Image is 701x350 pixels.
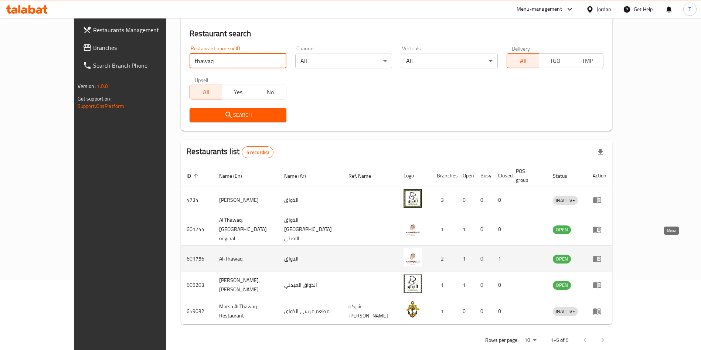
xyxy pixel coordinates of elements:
[181,213,213,246] td: 601744
[512,46,530,51] label: Delivery
[551,336,569,345] p: 1-5 of 5
[592,143,609,161] div: Export file
[492,246,510,272] td: 1
[597,5,611,13] div: Jordan
[187,146,273,158] h2: Restaurants list
[553,225,571,234] span: OPEN
[225,87,251,98] span: Yes
[195,111,280,120] span: Search
[539,53,571,68] button: TGO
[404,219,422,237] img: Al Thawaq, Jabal Amman original
[213,187,278,213] td: [PERSON_NAME]
[492,213,510,246] td: 0
[93,26,185,34] span: Restaurants Management
[521,335,539,346] div: Rows per page:
[431,298,457,324] td: 1
[195,77,208,82] label: Upsell
[254,85,286,99] button: No
[343,298,398,324] td: شركة [PERSON_NAME]
[404,189,422,208] img: Al Thawaq
[77,21,191,39] a: Restaurants Management
[553,281,571,290] div: OPEN
[278,213,343,246] td: الذواق [GEOGRAPHIC_DATA] الاصلي
[553,255,571,264] div: OPEN
[457,246,474,272] td: 1
[474,213,492,246] td: 0
[457,298,474,324] td: 0
[284,171,316,180] span: Name (Ar)
[78,81,96,91] span: Version:
[431,187,457,213] td: 3
[492,298,510,324] td: 0
[457,213,474,246] td: 1
[587,164,612,187] th: Action
[542,55,568,66] span: TGO
[457,164,474,187] th: Open
[78,94,112,103] span: Get support on:
[553,171,577,180] span: Status
[507,53,539,68] button: All
[213,272,278,298] td: [PERSON_NAME], [PERSON_NAME]
[510,55,536,66] span: All
[404,248,422,266] img: Al-Thawaq,
[78,101,125,111] a: Support.OpsPlatform
[431,272,457,298] td: 1
[431,246,457,272] td: 2
[213,298,278,324] td: Mursa Al Thawaq Restaurant
[517,5,562,14] div: Menu-management
[593,196,606,204] div: Menu
[278,272,343,298] td: الذواق العبدلي
[457,187,474,213] td: 0
[474,246,492,272] td: 0
[181,272,213,298] td: 605203
[187,171,201,180] span: ID
[474,164,492,187] th: Busy
[474,272,492,298] td: 0
[492,164,510,187] th: Closed
[93,61,185,70] span: Search Branch Phone
[431,213,457,246] td: 1
[77,57,191,74] a: Search Branch Phone
[77,39,191,57] a: Branches
[181,164,612,324] table: enhanced table
[553,196,578,205] span: INACTIVE
[222,85,254,99] button: Yes
[190,54,286,68] input: Search for restaurant name or ID..
[553,281,571,289] span: OPEN
[190,85,222,99] button: All
[213,246,278,272] td: Al-Thawaq,
[242,146,274,158] div: Total records count
[181,298,213,324] td: 659032
[404,274,422,293] img: Al Thawaq, Abdali
[431,164,457,187] th: Branches
[398,164,431,187] th: Logo
[553,255,571,263] span: OPEN
[474,187,492,213] td: 0
[348,171,381,180] span: Ref. Name
[242,149,273,156] span: 5 record(s)
[278,298,343,324] td: مطعم مرسى الذواق
[97,81,108,91] span: 1.0.0
[190,28,603,39] h2: Restaurant search
[93,43,185,52] span: Branches
[516,167,538,184] span: POS group
[181,187,213,213] td: 4734
[190,108,286,122] button: Search
[553,307,578,316] span: INACTIVE
[457,272,474,298] td: 1
[593,307,606,316] div: Menu
[401,54,498,68] div: All
[219,171,252,180] span: Name (En)
[193,87,219,98] span: All
[257,87,283,98] span: No
[593,225,606,234] div: Menu
[213,213,278,246] td: Al Thawaq, [GEOGRAPHIC_DATA] original
[474,298,492,324] td: 0
[278,187,343,213] td: الذواق
[278,246,343,272] td: الذواق
[404,300,422,319] img: Mursa Al Thawaq Restaurant
[492,187,510,213] td: 0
